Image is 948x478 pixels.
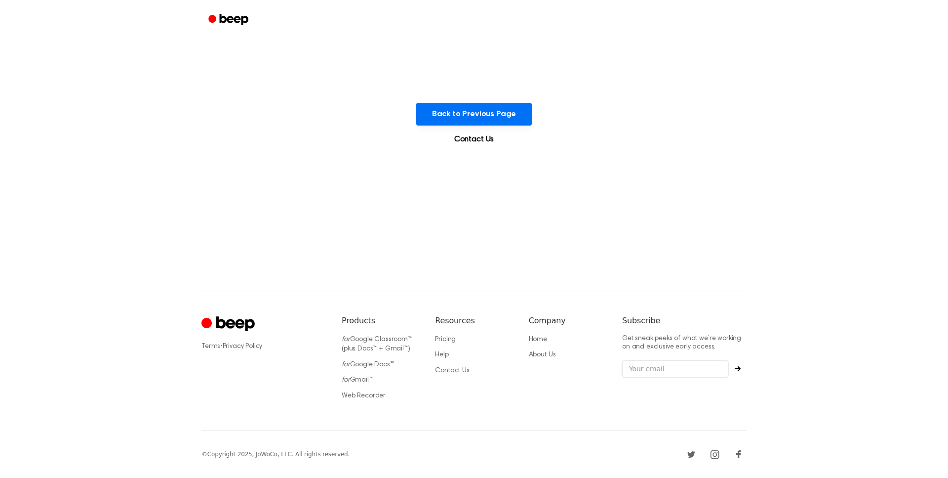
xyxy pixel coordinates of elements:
[529,351,556,358] a: About Us
[201,342,326,351] div: ·
[342,361,394,368] a: forGoogle Docs™
[435,315,513,327] h6: Resources
[622,335,747,352] p: Get sneak peeks of what we’re working on and exclusive early access.
[201,10,257,30] a: Beep
[201,315,257,334] a: Cruip
[529,336,547,343] a: Home
[223,343,263,350] a: Privacy Policy
[529,315,606,327] h6: Company
[435,336,456,343] a: Pricing
[342,361,350,368] i: for
[622,315,747,327] h6: Subscribe
[342,377,350,384] i: for
[729,366,747,372] button: Subscribe
[435,351,448,358] a: Help
[342,336,350,343] i: for
[731,446,747,462] a: Facebook
[435,367,469,374] a: Contact Us
[416,103,532,126] button: Back to Previous Page
[622,360,729,379] input: Your email
[201,450,350,459] div: © Copyright 2025, JoWoCo, LLC. All rights reserved.
[707,446,723,462] a: Instagram
[342,377,373,384] a: forGmail™
[683,446,699,462] a: Twitter
[342,392,386,399] a: Web Recorder
[442,133,506,145] a: Contact Us
[201,343,220,350] a: Terms
[342,315,419,327] h6: Products
[342,336,412,353] a: forGoogle Classroom™ (plus Docs™ + Gmail™)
